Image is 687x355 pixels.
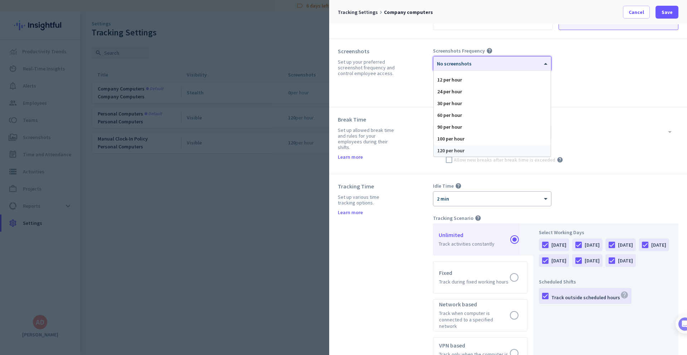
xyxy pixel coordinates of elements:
[434,98,551,109] div: 30 per hour
[539,278,673,285] div: Scheduled Shifts
[13,96,130,113] div: Initial tracking settings and how to edit them
[620,291,629,299] i: help
[107,223,143,252] button: Tasks
[126,3,138,16] div: Close
[338,59,397,76] div: Set up your preferred screenshot frequency and control employee access.
[378,9,384,15] i: keyboard_arrow_right
[72,223,107,252] button: Help
[434,145,551,157] div: 120 per hour
[618,257,633,264] div: [DATE]
[656,6,678,19] button: Save
[36,223,72,252] button: Messages
[475,215,481,221] i: help
[84,241,95,246] span: Help
[434,109,551,121] div: 60 per hour
[629,9,644,16] span: Cancel
[42,241,66,246] span: Messages
[551,257,566,264] div: [DATE]
[338,127,397,150] div: Set up allowed break time and rules for your employees during their shifts.
[434,86,551,98] div: 24 per hour
[434,71,551,157] div: Options List
[61,3,84,15] h1: Tasks
[433,48,485,54] span: Screenshots Frequency
[28,98,121,113] div: Initial tracking settings and how to edit them
[434,121,551,133] div: 90 per hour
[10,241,25,246] span: Home
[28,71,121,78] div: Add employees
[455,183,462,189] i: help
[433,116,458,122] span: Break Time
[338,194,397,206] div: Set up various time tracking options.
[13,194,130,206] div: 4Onboarding completed!
[28,130,121,138] div: Start collecting data
[618,241,633,248] div: [DATE]
[338,154,363,159] a: Learn more
[25,21,37,33] img: Profile image for Tamara
[338,116,397,123] div: Break Time
[666,128,674,136] i: arrow_drop_down
[13,128,130,139] div: 3Start collecting data
[557,157,563,163] i: help
[623,6,650,19] button: Cancel
[433,183,454,189] span: Idle Time
[7,41,36,48] p: 2 of 4 done
[585,257,600,264] div: [DATE]
[28,171,77,185] button: Take the tour
[28,197,121,204] div: Onboarding completed!
[338,210,363,215] a: Learn more
[85,41,136,48] p: About 4 minutes left
[28,142,125,165] div: Check out the productivity data being collected for your employees in real time!
[585,241,600,248] div: [DATE]
[433,299,527,331] app-radio-card: Network based
[662,9,673,16] span: Save
[539,229,673,236] div: Select Working Days
[486,48,493,54] i: help
[651,241,666,248] div: [DATE]
[117,241,133,246] span: Tasks
[551,241,566,248] div: [DATE]
[434,74,551,86] div: 12 per hour
[551,291,629,301] div: Track outside scheduled hours
[434,133,551,145] div: 100 per hour
[13,69,130,80] div: Add employees
[433,223,527,256] app-radio-card: Unlimited
[384,9,433,15] span: Company computers
[40,24,118,31] div: [PERSON_NAME] from Insightful
[433,261,527,294] app-radio-card: Fixed
[338,183,397,190] div: Tracking Time
[433,124,551,139] input: Not available for stealth mode
[338,9,378,15] span: Tracking Settings
[433,215,473,221] span: Tracking Scenario
[338,48,397,55] div: Screenshots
